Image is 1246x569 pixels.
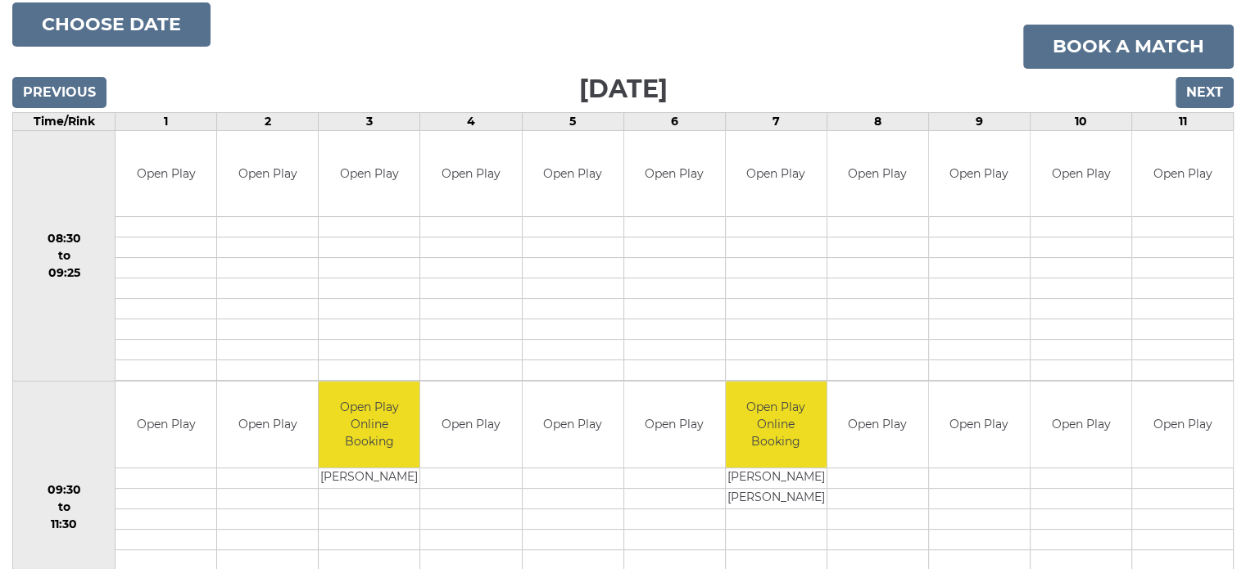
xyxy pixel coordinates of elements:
[1030,112,1131,130] td: 10
[725,112,827,130] td: 7
[726,488,827,508] td: [PERSON_NAME]
[929,382,1030,467] td: Open Play
[13,130,116,382] td: 08:30 to 09:25
[217,112,319,130] td: 2
[12,2,211,47] button: Choose date
[523,382,623,467] td: Open Play
[827,382,928,467] td: Open Play
[319,467,419,488] td: [PERSON_NAME]
[522,112,623,130] td: 5
[726,382,827,467] td: Open Play Online Booking
[827,131,928,217] td: Open Play
[1023,25,1234,69] a: Book a match
[623,112,725,130] td: 6
[827,112,928,130] td: 8
[420,382,521,467] td: Open Play
[1031,131,1131,217] td: Open Play
[726,131,827,217] td: Open Play
[1031,382,1131,467] td: Open Play
[12,77,106,108] input: Previous
[420,131,521,217] td: Open Play
[929,131,1030,217] td: Open Play
[1131,112,1233,130] td: 11
[319,382,419,467] td: Open Play Online Booking
[116,112,217,130] td: 1
[217,382,318,467] td: Open Play
[1132,131,1233,217] td: Open Play
[624,131,725,217] td: Open Play
[420,112,522,130] td: 4
[523,131,623,217] td: Open Play
[319,112,420,130] td: 3
[116,382,216,467] td: Open Play
[1176,77,1234,108] input: Next
[116,131,216,217] td: Open Play
[13,112,116,130] td: Time/Rink
[928,112,1030,130] td: 9
[319,131,419,217] td: Open Play
[624,382,725,467] td: Open Play
[1132,382,1233,467] td: Open Play
[726,467,827,488] td: [PERSON_NAME]
[217,131,318,217] td: Open Play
